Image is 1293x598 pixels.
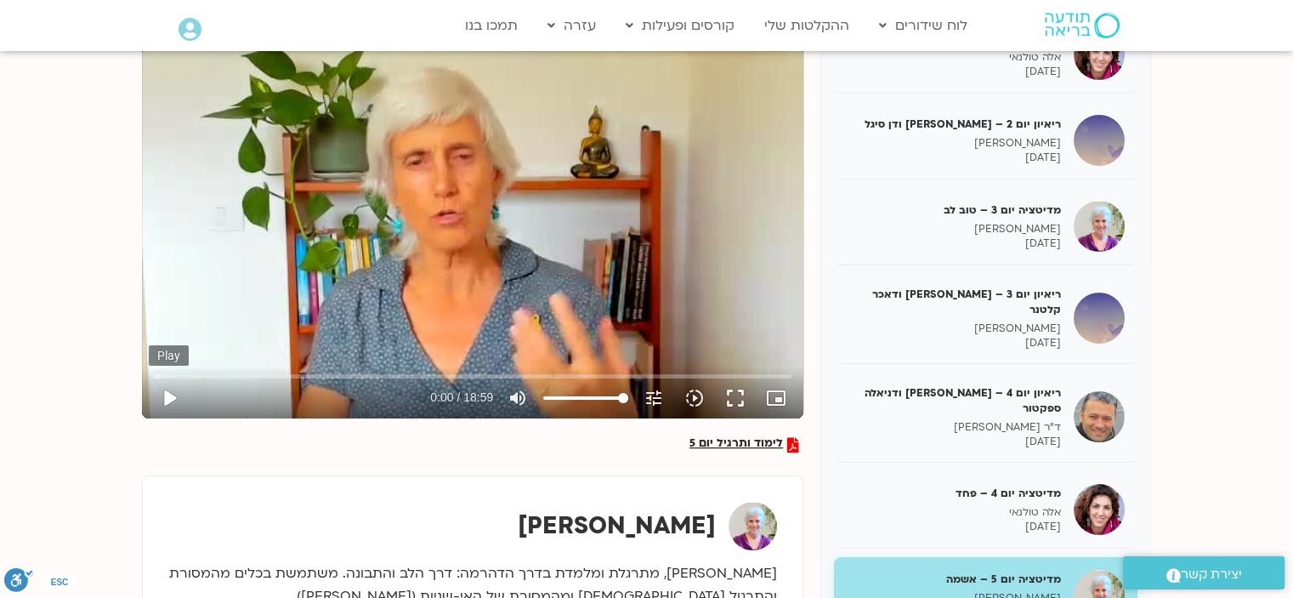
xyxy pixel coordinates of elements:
[1074,293,1125,344] img: ריאיון יום 3 – טארה בראך ודאכר קלטנר
[729,502,777,550] img: סנדיה בר קמה
[847,572,1061,587] h5: מדיטציה יום 5 – אשמה
[847,236,1061,251] p: [DATE]
[847,520,1061,534] p: [DATE]
[518,510,716,542] strong: [PERSON_NAME]
[1123,556,1284,589] a: יצירת קשר
[847,336,1061,350] p: [DATE]
[847,65,1061,79] p: [DATE]
[457,9,526,42] a: תמכו בנו
[847,385,1061,416] h5: ריאיון יום 4 – [PERSON_NAME] ודניאלה ספקטור
[847,151,1061,165] p: [DATE]
[1045,13,1120,38] img: תודעה בריאה
[847,117,1061,132] h5: ריאיון יום 2 – [PERSON_NAME] ודן סיגל
[847,486,1061,501] h5: מדיטציה יום 4 – פחד
[1074,29,1125,80] img: מדיטציה יום 2 – סליחה
[847,50,1061,65] p: אלה טולנאי
[847,322,1061,336] p: [PERSON_NAME]
[847,420,1061,435] p: ד"ר [PERSON_NAME]
[1181,563,1242,586] span: יצירת קשר
[539,9,604,42] a: עזרה
[1074,391,1125,442] img: ריאיון יום 4 – אסף סטי אל-בר ודניאלה ספקטור
[689,437,799,453] a: לימוד ותרגיל יום 5
[847,435,1061,449] p: [DATE]
[847,222,1061,236] p: [PERSON_NAME]
[1074,115,1125,166] img: ריאיון יום 2 – טארה בראך ודן סיגל
[756,9,858,42] a: ההקלטות שלי
[847,202,1061,218] h5: מדיטציה יום 3 – טוב לב
[689,437,783,453] span: לימוד ותרגיל יום 5
[847,505,1061,520] p: אלה טולנאי
[847,136,1061,151] p: [PERSON_NAME]
[871,9,976,42] a: לוח שידורים
[1074,201,1125,252] img: מדיטציה יום 3 – טוב לב
[847,287,1061,317] h5: ריאיון יום 3 – [PERSON_NAME] ודאכר קלטנר
[617,9,743,42] a: קורסים ופעילות
[1074,484,1125,535] img: מדיטציה יום 4 – פחד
